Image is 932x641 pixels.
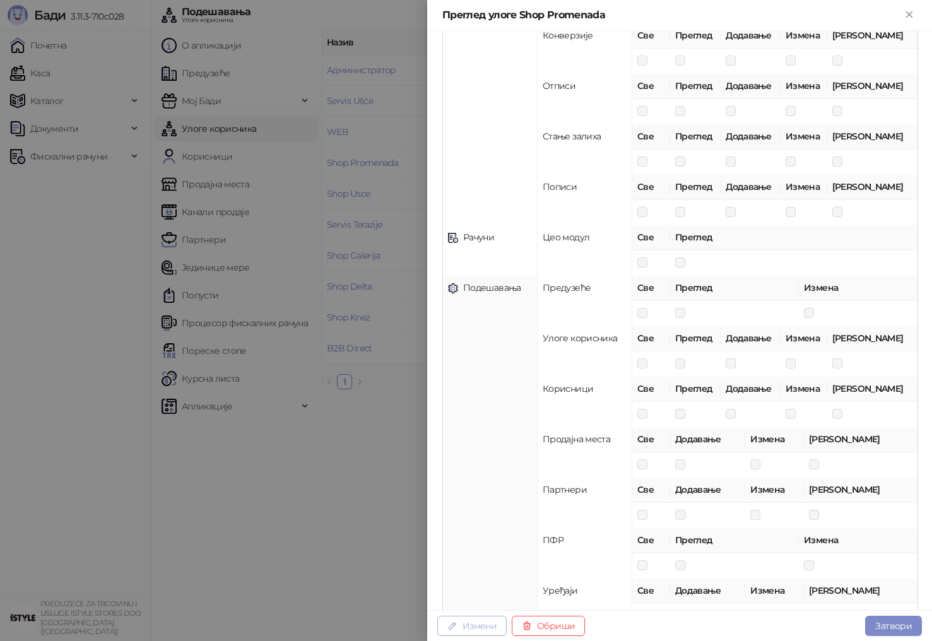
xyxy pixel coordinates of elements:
[781,124,827,150] th: Измена
[632,124,670,150] th: Све
[632,23,670,49] th: Све
[804,478,917,503] th: [PERSON_NAME]
[632,377,670,402] th: Све
[781,326,827,351] th: Измена
[632,225,670,250] th: Све
[538,579,632,629] td: Уређаји
[745,579,804,604] th: Измена
[448,233,458,243] img: receipt.svg
[538,427,632,478] td: Продајна места
[538,175,632,225] td: Пописи
[721,23,781,49] th: Додавање
[632,478,670,503] th: Све
[437,616,507,636] button: Измени
[670,478,745,503] th: Додавање
[632,74,670,99] th: Све
[721,175,781,200] th: Додавање
[902,8,917,23] button: Close
[781,74,827,99] th: Измена
[512,616,585,636] button: Обриши
[632,528,670,553] th: Све
[721,74,781,99] th: Додавање
[827,74,917,99] th: [PERSON_NAME]
[670,377,721,402] th: Преглед
[799,276,917,301] th: Измена
[538,276,632,326] td: Предузеће
[865,616,922,636] button: Затвори
[804,427,917,452] th: [PERSON_NAME]
[670,276,799,301] th: Преглед
[632,579,670,604] th: Све
[721,124,781,150] th: Додавање
[670,23,721,49] th: Преглед
[670,175,721,200] th: Преглед
[827,175,917,200] th: [PERSON_NAME]
[827,23,917,49] th: [PERSON_NAME]
[745,478,804,503] th: Измена
[538,225,632,276] td: Цео модул
[632,427,670,452] th: Све
[827,377,917,402] th: [PERSON_NAME]
[538,23,632,74] td: Конверзије
[443,225,538,276] td: Рачуни
[670,579,745,604] th: Додавање
[804,579,917,604] th: [PERSON_NAME]
[632,276,670,301] th: Све
[827,124,917,150] th: [PERSON_NAME]
[538,478,632,528] td: Партнери
[781,175,827,200] th: Измена
[670,528,799,553] th: Преглед
[442,8,902,23] div: Преглед улоге Shop Promenada
[670,124,721,150] th: Преглед
[632,175,670,200] th: Све
[721,377,781,402] th: Додавање
[538,377,632,427] td: Корисници
[632,326,670,351] th: Све
[781,23,827,49] th: Измена
[538,124,632,175] td: Стање залиха
[538,528,632,579] td: ПФР
[721,326,781,351] th: Додавање
[827,326,917,351] th: [PERSON_NAME]
[538,326,632,377] td: Улоге корисника
[670,74,721,99] th: Преглед
[670,225,917,250] th: Преглед
[670,326,721,351] th: Преглед
[538,74,632,124] td: Отписи
[745,427,804,452] th: Измена
[799,528,917,553] th: Измена
[448,283,458,293] img: settings.svg
[670,427,745,452] th: Додавање
[781,377,827,402] th: Измена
